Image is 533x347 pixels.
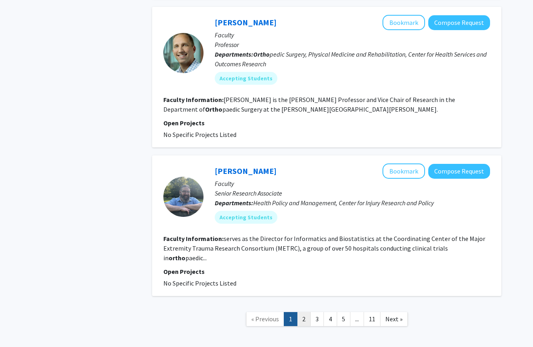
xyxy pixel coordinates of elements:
p: Faculty [215,30,490,40]
a: 11 [364,312,380,326]
fg-read-more: serves as the Director for Informatics and Biostatistics at the Coordinating Center of the Major ... [163,235,485,262]
p: Open Projects [163,118,490,128]
p: Open Projects [163,267,490,276]
a: 1 [284,312,297,326]
span: Health Policy and Management, Center for Injury Research and Policy [253,199,434,207]
p: Professor [215,40,490,49]
b: Ortho [205,105,222,113]
a: 5 [337,312,350,326]
a: [PERSON_NAME] [215,17,277,27]
b: Faculty Information: [163,96,224,104]
span: « Previous [251,315,279,323]
button: Compose Request to Anthony Carlini [428,164,490,179]
mat-chip: Accepting Students [215,211,277,224]
a: 2 [297,312,311,326]
button: Add Anthony Carlini to Bookmarks [382,163,425,179]
span: No Specific Projects Listed [163,131,236,139]
nav: Page navigation [152,304,501,337]
a: 4 [323,312,337,326]
b: ortho [169,254,185,262]
fg-read-more: [PERSON_NAME] is the [PERSON_NAME] Professor and Vice Chair of Research in the Department of paed... [163,96,455,113]
p: Faculty [215,179,490,188]
iframe: Chat [6,311,34,341]
span: pedic Surgery, Physical Medicine and Rehabilitation, Center for Health Services and Outcomes Rese... [215,50,487,68]
button: Add Richard Skolasky to Bookmarks [382,15,425,30]
button: Compose Request to Richard Skolasky [428,15,490,30]
p: Senior Research Associate [215,188,490,198]
b: Departments: [215,199,253,207]
span: No Specific Projects Listed [163,279,236,287]
b: Faculty Information: [163,235,224,243]
a: 3 [310,312,324,326]
span: Next » [385,315,403,323]
mat-chip: Accepting Students [215,72,277,85]
b: Ortho [253,50,270,58]
b: Departments: [215,50,253,58]
a: Next [380,312,408,326]
span: ... [355,315,359,323]
a: [PERSON_NAME] [215,166,277,176]
a: Previous Page [246,312,284,326]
